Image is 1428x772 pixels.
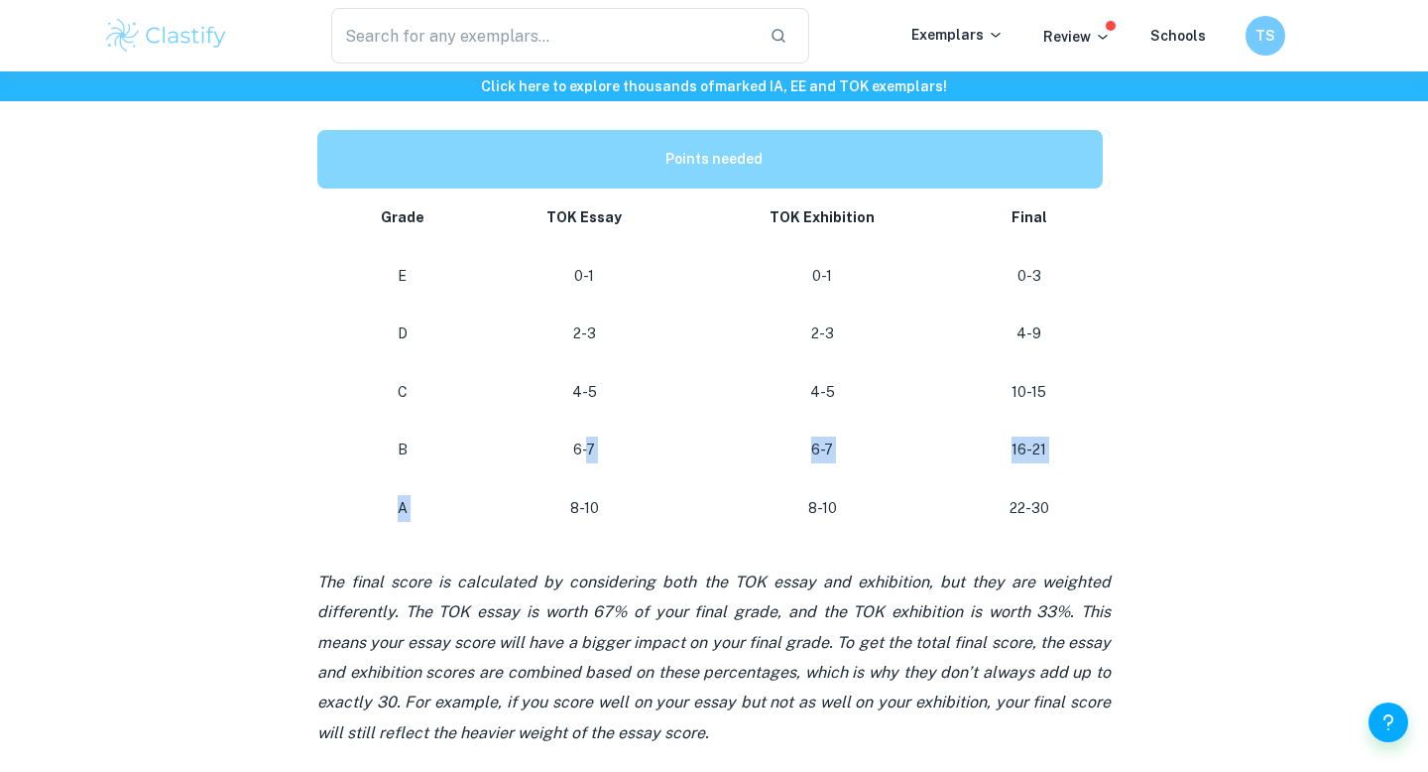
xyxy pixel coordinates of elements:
[1246,16,1285,56] button: TS
[331,8,754,64] input: Search for any exemplars...
[496,321,673,347] p: 2-3
[546,209,622,225] strong: TOK Essay
[317,573,1111,742] i: The final score is calculated by considering both the TOK essay and exhibition, but they are weig...
[1254,25,1277,47] h6: TS
[705,379,940,406] p: 4-5
[972,321,1087,347] p: 4-9
[972,437,1087,463] p: 16-21
[770,209,875,225] strong: TOK Exhibition
[496,263,673,290] p: 0-1
[341,437,464,463] p: B
[4,75,1424,97] h6: Click here to explore thousands of marked IA, EE and TOK exemplars !
[972,495,1087,522] p: 22-30
[103,16,229,56] img: Clastify logo
[341,495,464,522] p: A
[705,437,940,463] p: 6-7
[1150,28,1206,44] a: Schools
[496,437,673,463] p: 6-7
[705,495,940,522] p: 8-10
[972,379,1087,406] p: 10-15
[1368,703,1408,742] button: Help and Feedback
[972,263,1087,290] p: 0-3
[381,209,424,225] strong: Grade
[1011,209,1047,225] strong: Final
[341,263,464,290] p: E
[705,321,940,347] p: 2-3
[496,495,673,522] p: 8-10
[341,379,464,406] p: C
[496,379,673,406] p: 4-5
[341,321,464,347] p: D
[341,146,1087,173] p: Points needed
[705,263,940,290] p: 0-1
[1043,26,1111,48] p: Review
[911,24,1004,46] p: Exemplars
